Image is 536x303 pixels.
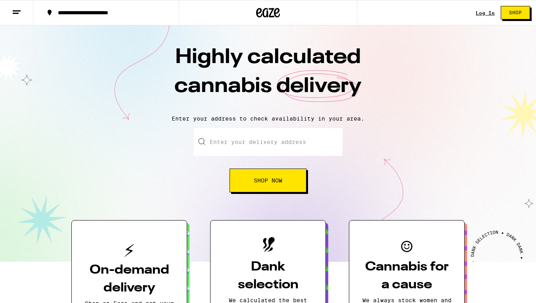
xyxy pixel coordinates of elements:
h1: Highly calculated cannabis delivery [129,43,407,109]
p: Enter your address to check availability in your area. [8,115,528,122]
h3: Cannabis for a cause [362,258,452,294]
h3: Dank selection [223,258,313,294]
h3: On-demand delivery [84,261,174,297]
span: Shop Now [254,178,282,183]
button: Shop [501,6,530,19]
a: Log In [476,10,495,15]
a: Shop [495,6,536,19]
input: Enter your delivery address [194,128,343,156]
button: Shop Now [230,169,306,192]
span: Shop [509,10,522,15]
